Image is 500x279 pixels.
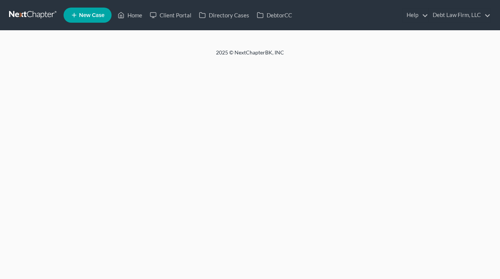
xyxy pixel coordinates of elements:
[429,8,491,22] a: Debt Law Firm, LLC
[146,8,195,22] a: Client Portal
[34,49,466,62] div: 2025 © NextChapterBK, INC
[253,8,296,22] a: DebtorCC
[403,8,428,22] a: Help
[114,8,146,22] a: Home
[64,8,112,23] new-legal-case-button: New Case
[195,8,253,22] a: Directory Cases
